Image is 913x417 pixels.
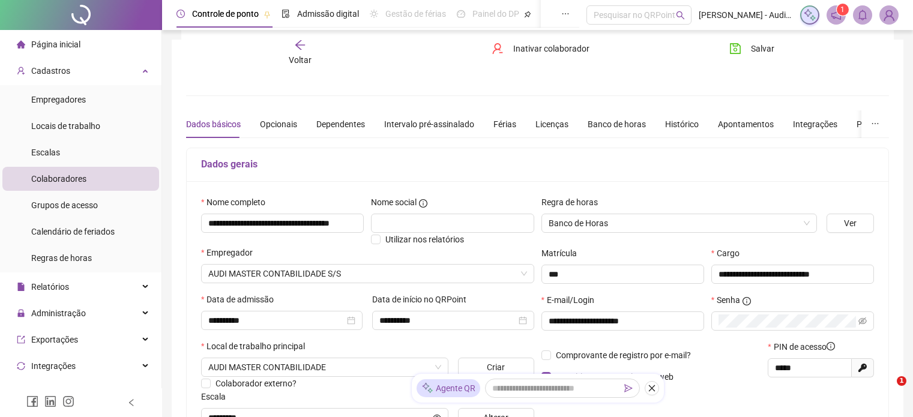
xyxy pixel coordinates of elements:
span: Empregadores [31,95,86,104]
span: pushpin [524,11,531,18]
span: Escalas [31,148,60,157]
span: Integrações [31,361,76,371]
span: linkedin [44,395,56,407]
div: Intervalo pré-assinalado [384,118,474,131]
sup: 1 [837,4,849,16]
label: Regra de horas [541,196,606,209]
img: 82835 [880,6,898,24]
div: Férias [493,118,516,131]
button: Inativar colaborador [483,39,598,58]
div: Integrações [793,118,837,131]
label: Local de trabalho principal [201,340,313,353]
span: 1 [897,376,906,386]
span: clock-circle [176,10,185,18]
span: RUA MARECHAL ANDREA, 143 PITUBA [208,358,441,376]
span: Criar [487,361,505,374]
span: Colaboradores [31,174,86,184]
span: Cadastros [31,66,70,76]
span: user-delete [492,43,504,55]
span: info-circle [743,297,751,305]
span: Colaborador externo? [215,379,297,388]
span: left [127,398,136,407]
span: send [624,384,633,392]
span: Gestão de férias [385,9,446,19]
button: Criar [458,358,534,377]
label: Escala [201,390,234,403]
span: Regras de horas [31,253,92,263]
label: Data de admissão [201,293,282,306]
span: Relatórios [31,282,69,292]
span: lock [17,309,25,317]
label: Matrícula [541,247,585,260]
img: sparkle-icon.fc2bf0ac1784a2077858766a79e2daf3.svg [421,382,433,395]
span: bell [857,10,868,20]
span: Nome social [371,196,417,209]
span: Admissão digital [297,9,359,19]
label: Empregador [201,246,261,259]
iframe: Intercom live chat [872,376,901,405]
div: Apontamentos [718,118,774,131]
img: sparkle-icon.fc2bf0ac1784a2077858766a79e2daf3.svg [803,8,816,22]
span: Grupos de acesso [31,200,98,210]
span: eye-invisible [858,317,867,325]
div: Dados básicos [186,118,241,131]
div: Preferências [857,118,903,131]
span: notification [831,10,842,20]
div: Licenças [535,118,568,131]
span: Calendário de feriados [31,227,115,236]
span: dashboard [457,10,465,18]
span: file [17,283,25,291]
span: instagram [62,395,74,407]
span: sun [370,10,378,18]
div: Opcionais [260,118,297,131]
span: Administração [31,308,86,318]
span: Controle de ponto [192,9,259,19]
span: Inativar colaborador [513,42,589,55]
label: Data de início no QRPoint [372,293,474,306]
label: E-mail/Login [541,293,602,307]
span: Banco de Horas [549,214,810,232]
div: Agente QR [417,379,480,397]
div: Dependentes [316,118,365,131]
div: Banco de horas [588,118,646,131]
span: Página inicial [31,40,80,49]
span: close [648,384,656,392]
span: [PERSON_NAME] - Audi Master Contabilidade [699,8,793,22]
span: Exportações [31,335,78,344]
span: Utilizar nos relatórios [385,235,464,244]
button: Ver [827,214,874,233]
div: Histórico [665,118,699,131]
span: pushpin [264,11,271,18]
span: Senha [717,293,740,307]
span: info-circle [419,199,427,208]
span: home [17,40,25,49]
span: user-add [17,67,25,75]
span: info-circle [827,342,835,350]
button: Salvar [720,39,783,58]
span: Gestão de holerites [31,388,103,397]
span: ellipsis [871,119,879,128]
span: search [676,11,685,20]
span: Locais de trabalho [31,121,100,131]
h5: Dados gerais [201,157,874,172]
span: Salvar [751,42,774,55]
span: Painel do DP [472,9,519,19]
span: 1 [840,5,845,14]
span: export [17,335,25,344]
label: Nome completo [201,196,273,209]
span: save [729,43,741,55]
span: facebook [26,395,38,407]
label: Cargo [711,247,747,260]
span: Comprovante de registro por e-mail? [556,350,691,360]
span: ellipsis [561,10,570,18]
button: ellipsis [861,110,889,138]
span: Permitir acesso ao sistema web [556,372,673,382]
span: arrow-left [294,39,306,51]
span: AUDI MASTER CONTABILIDADE S/S [208,265,527,283]
span: sync [17,362,25,370]
span: Ver [844,217,857,230]
span: Voltar [289,55,312,65]
span: PIN de acesso [774,340,835,353]
span: file-done [282,10,290,18]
